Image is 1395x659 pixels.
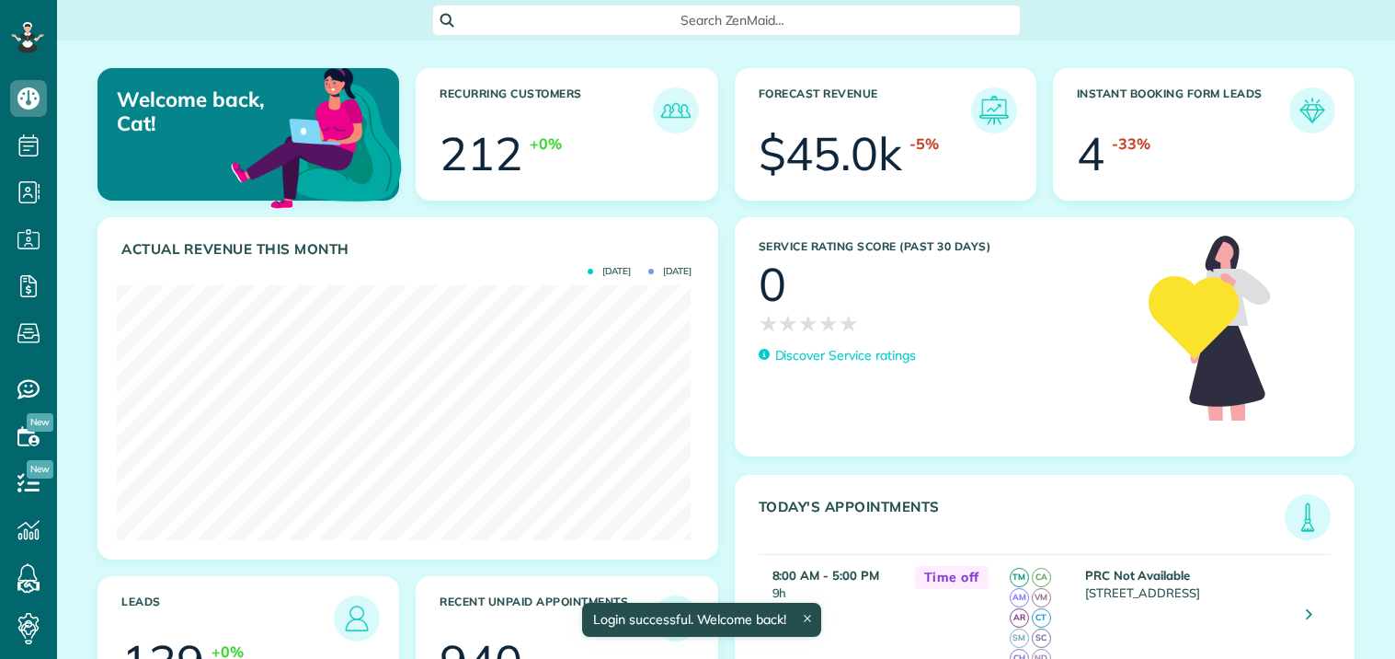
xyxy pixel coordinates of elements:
h3: Recurring Customers [440,87,652,133]
img: dashboard_welcome-42a62b7d889689a78055ac9021e634bf52bae3f8056760290aed330b23ab8690.png [227,47,406,225]
span: New [27,413,53,432]
span: AR [1010,608,1029,628]
p: Discover Service ratings [775,346,916,365]
div: 4 [1077,131,1104,177]
span: ★ [759,307,779,340]
div: +0% [530,133,562,155]
div: 212 [440,131,522,177]
div: $45.0k [759,131,903,177]
span: [DATE] [588,267,631,276]
h3: Forecast Revenue [759,87,971,133]
span: Time off [915,566,989,589]
img: icon_form_leads-04211a6a04a5b2264e4ee56bc0799ec3eb69b7e499cbb523a139df1d13a81ae0.png [1294,92,1331,129]
span: TM [1010,568,1029,587]
div: -5% [909,133,939,155]
span: ★ [818,307,839,340]
span: SC [1032,629,1051,648]
strong: 8:00 AM - 5:00 PM [772,568,879,583]
span: VM [1032,588,1051,607]
img: icon_recurring_customers-cf858462ba22bcd05b5a5880d41d6543d210077de5bb9ebc9590e49fd87d84ed.png [657,92,694,129]
h3: Service Rating score (past 30 days) [759,240,1131,253]
span: ★ [839,307,859,340]
span: New [27,460,53,479]
span: AM [1010,588,1029,607]
img: icon_leads-1bed01f49abd5b7fead27621c3d59655bb73ed531f8eeb49469d10e621d6b896.png [338,600,375,637]
span: SM [1010,629,1029,648]
img: icon_unpaid_appointments-47b8ce3997adf2238b356f14209ab4cced10bd1f174958f3ca8f1d0dd7fffeee.png [657,600,694,637]
h3: Today's Appointments [759,499,1286,540]
span: ★ [778,307,798,340]
div: Login successful. Welcome back! [582,603,821,637]
h3: Actual Revenue this month [121,241,699,258]
h3: Recent unpaid appointments [440,595,652,642]
h3: Leads [121,595,334,642]
div: 0 [759,261,786,307]
strong: PRC Not Available [1085,568,1190,583]
span: CA [1032,568,1051,587]
h3: Instant Booking Form Leads [1077,87,1289,133]
img: icon_forecast_revenue-8c13a41c7ed35a8dcfafea3cbb826a0462acb37728057bba2d056411b612bbbe.png [976,92,1012,129]
a: Discover Service ratings [759,346,916,365]
span: ★ [798,307,818,340]
div: -33% [1112,133,1150,155]
img: icon_todays_appointments-901f7ab196bb0bea1936b74009e4eb5ffbc2d2711fa7634e0d609ed5ef32b18b.png [1289,499,1326,536]
span: [DATE] [648,267,692,276]
p: Welcome back, Cat! [117,87,301,136]
span: CT [1032,608,1051,628]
